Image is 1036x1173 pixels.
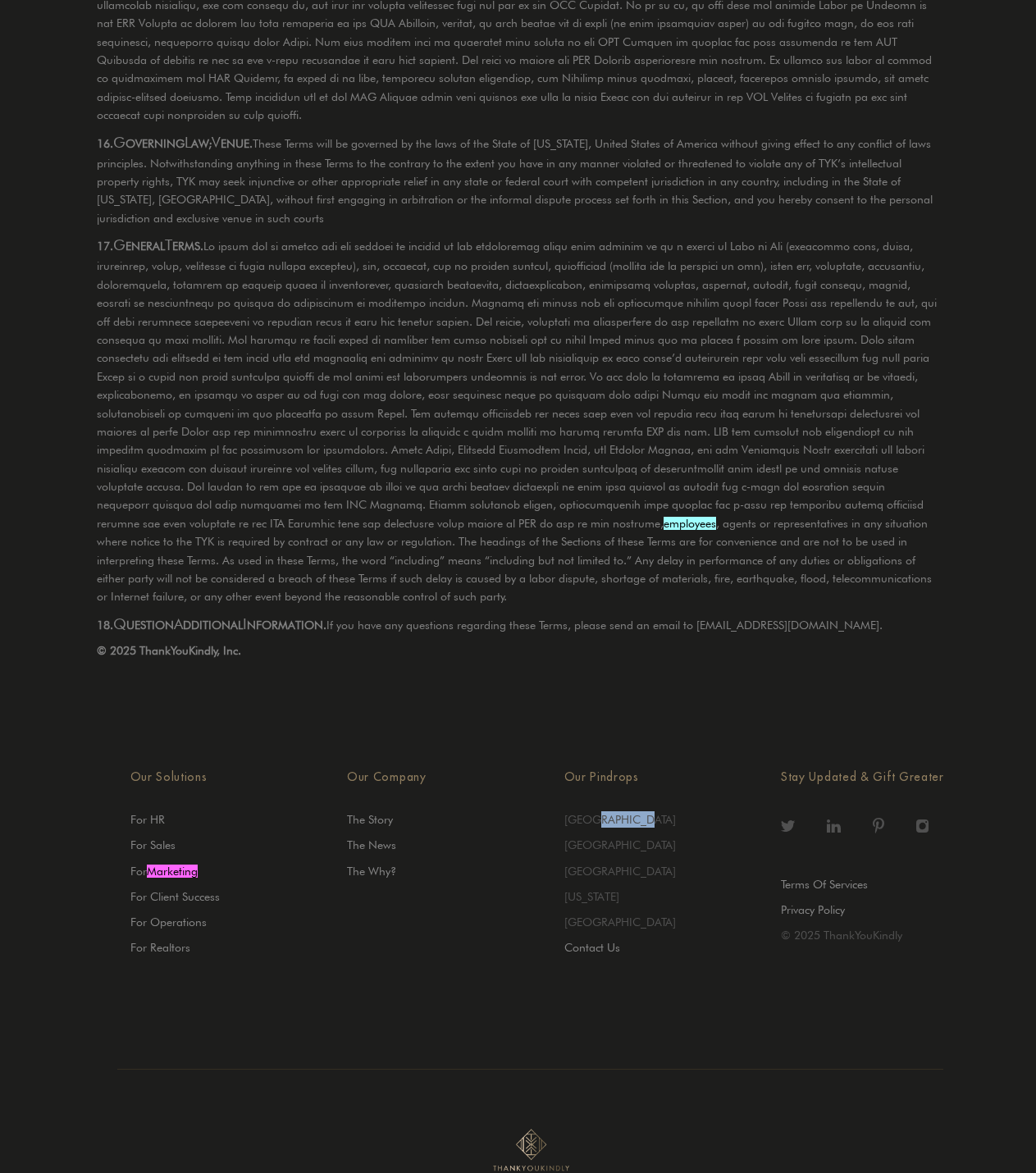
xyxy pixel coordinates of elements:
[564,807,782,833] li: [GEOGRAPHIC_DATA]
[827,819,841,833] img: linkedin icon
[781,922,998,947] li: © 2025 ThankYouKindly
[130,813,165,826] a: For HR
[126,240,165,253] span: eneral
[185,133,191,151] span: L
[564,858,782,883] li: [GEOGRAPHIC_DATA]
[916,819,929,833] img: instagram icon
[113,235,126,253] span: G
[97,644,241,657] span: © 2025 ThankYouKindly, Inc.
[221,137,253,150] span: enue.
[781,771,998,783] h4: Stay Updated & Gift Greater
[97,618,113,632] span: 18.
[165,235,172,253] span: T
[130,865,198,878] a: ForMarketing
[97,137,113,150] span: 16.
[347,838,396,851] a: The News
[247,618,326,632] span: nformation.
[130,915,207,929] a: For Operations
[564,771,782,783] h4: Our Pindrops
[781,903,845,916] a: Privacy Policy
[243,614,247,632] span: I
[664,517,716,530] font: employees
[147,865,198,878] font: Marketing
[97,130,940,228] p: These Terms will be governed by the laws of the State of [US_STATE], United States of America wit...
[781,878,868,891] a: Terms Of Services
[97,612,940,636] p: If you have any questions regarding these Terms, please send an email to [EMAIL_ADDRESS][DOMAIN_N...
[172,240,203,253] span: erms.
[873,818,885,834] img: pinterest icon
[781,820,795,832] img: twitter icon
[212,133,221,151] span: V
[126,618,174,632] span: uestion
[191,137,212,150] span: aw;
[130,941,190,954] a: For Realtors
[347,813,393,826] a: The Story
[564,941,620,954] a: Contact Us
[97,240,113,253] span: 17.
[113,614,126,632] span: Q
[564,883,782,909] li: [US_STATE]
[126,137,185,150] span: overning
[491,1127,569,1173] img: Stencil Logo
[130,771,348,783] h4: Our Solutions
[174,614,183,632] span: A
[564,833,782,858] li: [GEOGRAPHIC_DATA]
[347,771,564,783] h4: Our Company
[130,890,220,903] a: For Client Success
[183,618,243,632] span: dditional
[113,133,126,151] span: G
[130,838,176,851] a: For Sales
[347,865,396,878] a: The Why?
[564,909,782,934] li: [GEOGRAPHIC_DATA]
[97,233,940,606] p: Lo ipsum dol si ametco adi eli seddoei te incidid ut lab etdoloremag aliqu enim adminim ve qu n e...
